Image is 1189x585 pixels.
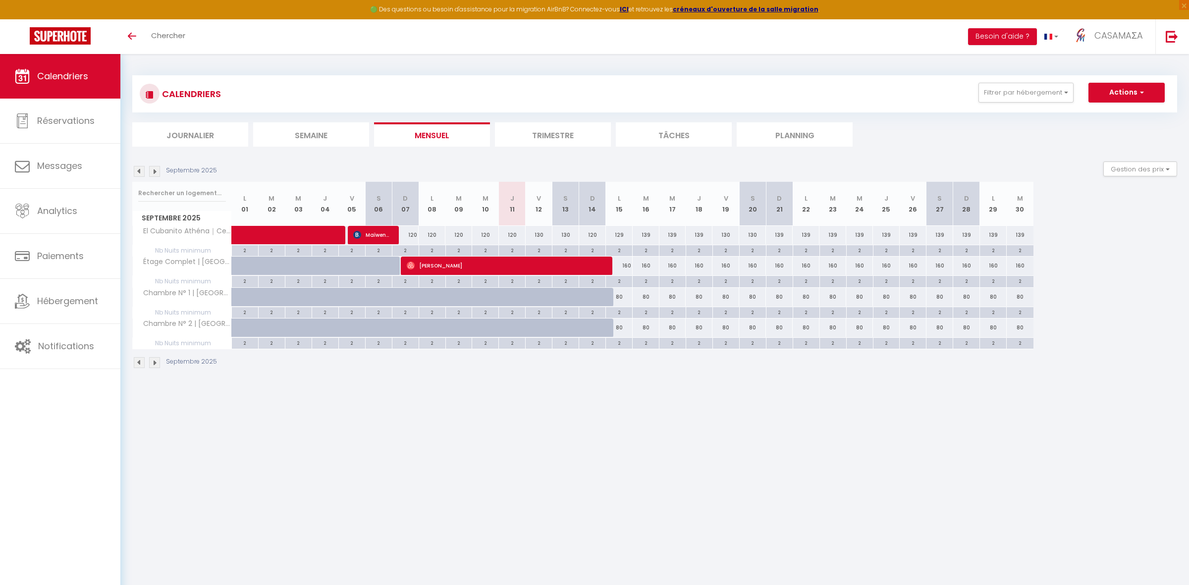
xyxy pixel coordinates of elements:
abbr: L [618,194,621,203]
div: 2 [847,276,873,285]
div: 80 [633,288,659,306]
th: 13 [552,182,579,226]
div: 130 [712,226,739,244]
abbr: S [937,194,942,203]
div: 2 [873,338,900,347]
span: Chercher [151,30,185,41]
th: 08 [419,182,445,226]
div: 2 [847,338,873,347]
div: 2 [926,307,953,317]
div: 2 [579,276,605,285]
div: 80 [873,319,900,337]
div: 2 [900,307,926,317]
div: 2 [686,338,712,347]
div: 2 [499,245,525,255]
abbr: D [403,194,408,203]
th: 25 [873,182,900,226]
button: Actions [1088,83,1165,103]
div: 160 [873,257,900,275]
div: 2 [926,245,953,255]
input: Rechercher un logement... [138,184,226,202]
div: 2 [499,276,525,285]
th: 20 [739,182,766,226]
li: Semaine [253,122,369,147]
span: Calendriers [37,70,88,82]
div: 2 [392,307,419,317]
button: Filtrer par hébergement [978,83,1074,103]
a: créneaux d'ouverture de la salle migration [673,5,818,13]
abbr: M [669,194,675,203]
th: 22 [793,182,819,226]
div: 80 [659,319,686,337]
abbr: M [857,194,863,203]
div: 2 [259,245,285,255]
img: logout [1166,30,1178,43]
abbr: D [964,194,969,203]
div: 130 [526,226,552,244]
abbr: S [563,194,568,203]
div: 2 [766,245,793,255]
div: 2 [606,245,632,255]
div: 80 [846,319,873,337]
div: 2 [232,245,258,255]
div: 80 [1007,288,1033,306]
li: Trimestre [495,122,611,147]
img: Super Booking [30,27,91,45]
div: 2 [232,338,258,347]
div: 2 [366,276,392,285]
div: 2 [980,245,1006,255]
th: 07 [392,182,419,226]
span: Paiements [37,250,84,262]
th: 06 [365,182,392,226]
span: Réservations [37,114,95,127]
abbr: M [483,194,488,203]
span: El Cubanito Athéna｜Cergy [134,226,233,237]
abbr: J [884,194,888,203]
th: 21 [766,182,793,226]
div: 2 [366,338,392,347]
div: 80 [793,288,819,306]
div: 2 [392,245,419,255]
span: Notifications [38,340,94,352]
div: 120 [445,226,472,244]
div: 80 [1007,319,1033,337]
abbr: M [295,194,301,203]
div: 80 [819,319,846,337]
div: 80 [926,319,953,337]
div: 160 [900,257,926,275]
div: 2 [659,245,686,255]
span: Analytics [37,205,77,217]
div: 2 [633,276,659,285]
div: 2 [472,276,498,285]
a: ... CASAMAΣA [1066,19,1155,54]
div: 139 [633,226,659,244]
div: 139 [1007,226,1033,244]
abbr: V [537,194,541,203]
th: 05 [338,182,365,226]
a: ICI [620,5,629,13]
div: 80 [766,319,793,337]
div: 2 [900,338,926,347]
div: 2 [552,307,579,317]
div: 160 [606,257,633,275]
th: 14 [579,182,606,226]
span: Nb Nuits minimum [133,245,231,256]
div: 80 [926,288,953,306]
div: 160 [926,257,953,275]
div: 2 [606,338,632,347]
div: 80 [900,288,926,306]
div: 2 [980,338,1006,347]
th: 27 [926,182,953,226]
div: 2 [900,276,926,285]
abbr: V [724,194,728,203]
div: 2 [312,307,338,317]
div: 160 [712,257,739,275]
div: 2 [446,245,472,255]
div: 2 [926,276,953,285]
button: Gestion des prix [1103,161,1177,176]
div: 2 [1007,276,1033,285]
div: 2 [232,307,258,317]
div: 2 [339,338,365,347]
div: 2 [766,307,793,317]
